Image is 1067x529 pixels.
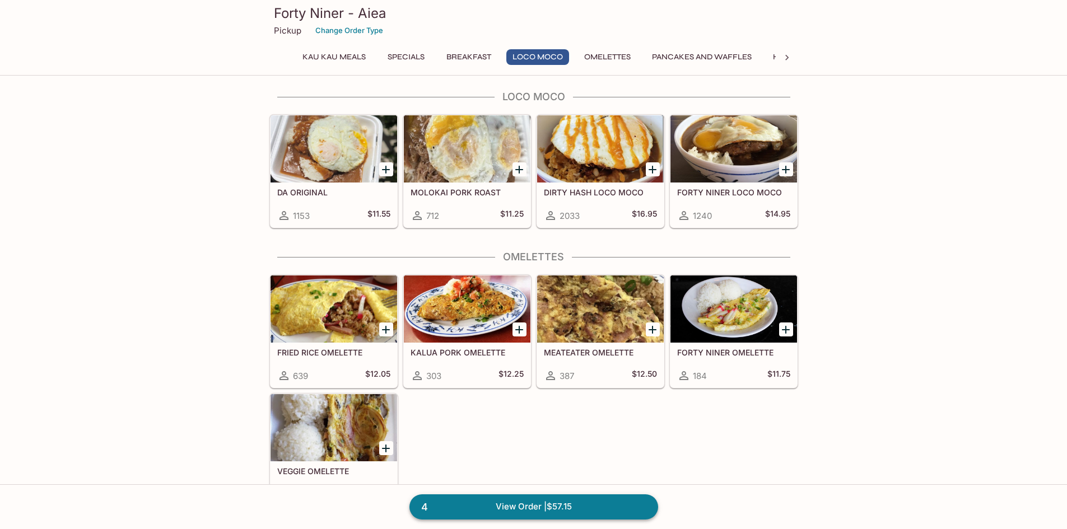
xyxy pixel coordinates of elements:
h5: $11.25 [500,209,524,222]
h5: $11.55 [367,209,390,222]
span: 2033 [560,210,580,221]
div: MOLOKAI PORK ROAST [404,115,530,182]
h5: $12.50 [632,369,657,382]
a: VEGGIE OMELETTE425$11.65 [270,394,398,507]
button: Add FRIED RICE OMELETTE [379,322,393,336]
div: DIRTY HASH LOCO MOCO [537,115,664,182]
h5: FORTY NINER OMELETTE [677,348,790,357]
a: KALUA PORK OMELETTE303$12.25 [403,275,531,388]
button: Add KALUA PORK OMELETTE [512,322,526,336]
h5: DIRTY HASH LOCO MOCO [544,188,657,197]
h5: MEATEATER OMELETTE [544,348,657,357]
button: Hawaiian Style French Toast [767,49,905,65]
span: 303 [426,371,441,381]
span: 184 [693,371,707,381]
span: 712 [426,210,439,221]
button: Add DA ORIGINAL [379,162,393,176]
button: Breakfast [440,49,497,65]
div: MEATEATER OMELETTE [537,275,664,343]
button: Add VEGGIE OMELETTE [379,441,393,455]
button: Add MEATEATER OMELETTE [646,322,660,336]
h5: MOLOKAI PORK ROAST [411,188,524,197]
button: Add FORTY NINER OMELETTE [779,322,793,336]
div: VEGGIE OMELETTE [271,394,397,461]
h5: VEGGIE OMELETTE [277,466,390,476]
a: DIRTY HASH LOCO MOCO2033$16.95 [537,115,664,228]
div: FRIED RICE OMELETTE [271,275,397,343]
button: Omelettes [578,49,637,65]
button: Add FORTY NINER LOCO MOCO [779,162,793,176]
span: 4 [414,499,435,515]
h5: $12.05 [365,369,390,382]
h5: $16.95 [632,209,657,222]
button: Change Order Type [310,22,388,39]
h5: $14.95 [765,209,790,222]
h5: FORTY NINER LOCO MOCO [677,188,790,197]
h5: DA ORIGINAL [277,188,390,197]
button: Add DIRTY HASH LOCO MOCO [646,162,660,176]
button: Pancakes and Waffles [646,49,758,65]
a: 4View Order |$57.15 [409,494,658,519]
div: FORTY NINER LOCO MOCO [670,115,797,182]
a: MOLOKAI PORK ROAST712$11.25 [403,115,531,228]
button: Specials [381,49,431,65]
h5: FRIED RICE OMELETTE [277,348,390,357]
a: FORTY NINER LOCO MOCO1240$14.95 [670,115,798,228]
button: Add MOLOKAI PORK ROAST [512,162,526,176]
button: Kau Kau Meals [296,49,372,65]
a: MEATEATER OMELETTE387$12.50 [537,275,664,388]
h4: Omelettes [269,251,798,263]
span: 1240 [693,210,712,221]
div: KALUA PORK OMELETTE [404,275,530,343]
h5: $12.25 [498,369,524,382]
span: 639 [293,371,308,381]
h4: Loco Moco [269,91,798,103]
div: FORTY NINER OMELETTE [670,275,797,343]
span: 387 [560,371,574,381]
a: FRIED RICE OMELETTE639$12.05 [270,275,398,388]
a: DA ORIGINAL1153$11.55 [270,115,398,228]
button: Loco Moco [506,49,569,65]
p: Pickup [274,25,301,36]
a: FORTY NINER OMELETTE184$11.75 [670,275,798,388]
h5: KALUA PORK OMELETTE [411,348,524,357]
div: DA ORIGINAL [271,115,397,182]
span: 1153 [293,210,310,221]
h5: $11.75 [767,369,790,382]
h3: Forty Niner - Aiea [274,4,794,22]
